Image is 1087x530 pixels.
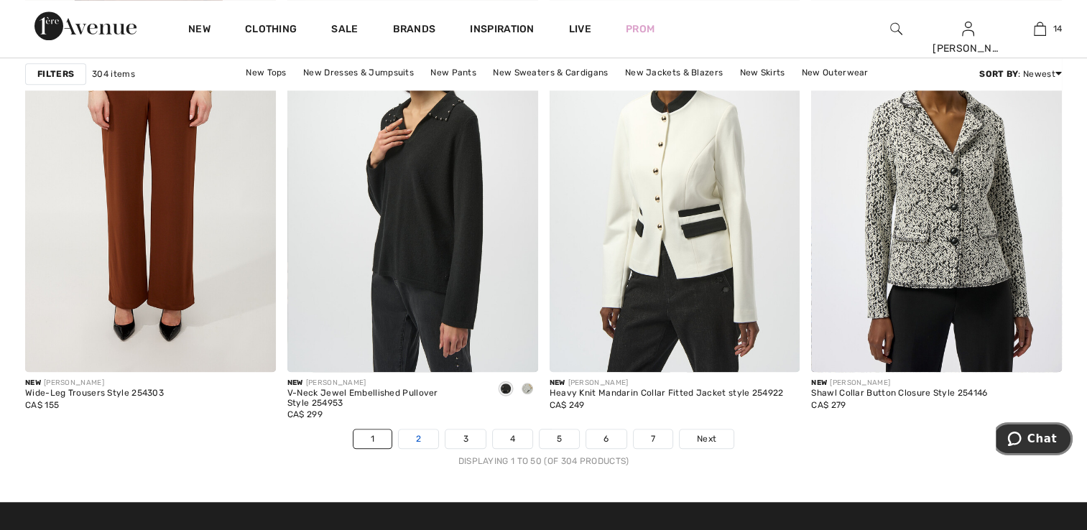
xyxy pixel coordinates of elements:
span: New [811,378,827,387]
span: CA$ 249 [550,400,585,410]
a: New Tops [239,63,293,82]
a: New Sweaters & Cardigans [486,63,615,82]
a: New [188,23,211,38]
span: New [287,378,303,387]
a: New Jackets & Blazers [618,63,730,82]
strong: Filters [37,68,74,80]
a: 6 [586,429,626,448]
a: 3 [445,429,485,448]
a: Next [680,429,734,448]
div: : Newest [979,68,1062,80]
div: [PERSON_NAME] [25,378,164,389]
div: V-Neck Jewel Embellished Pullover Style 254953 [287,389,484,409]
a: New Pants [423,63,484,82]
div: Light grey melange [517,378,538,401]
a: 1 [353,429,392,448]
span: New [550,378,565,387]
a: New Skirts [732,63,792,82]
iframe: Opens a widget where you can chat to one of our agents [996,422,1073,458]
span: Inspiration [470,23,534,38]
div: [PERSON_NAME] [287,378,484,389]
img: 1ère Avenue [34,11,137,40]
a: Prom [626,22,654,37]
a: 7 [634,429,672,448]
span: 14 [1053,22,1063,35]
a: 2 [399,429,438,448]
a: Live [569,22,591,37]
div: [PERSON_NAME] [550,378,784,389]
span: CA$ 299 [287,409,323,419]
div: [PERSON_NAME] [811,378,987,389]
strong: Sort By [979,69,1018,79]
span: 304 items [92,68,135,80]
a: Clothing [245,23,297,38]
a: New Dresses & Jumpsuits [296,63,421,82]
a: 14 [1004,20,1075,37]
a: Sign In [962,22,974,35]
div: [PERSON_NAME] [933,41,1003,56]
a: Brands [393,23,436,38]
a: Sale [331,23,358,38]
img: My Bag [1034,20,1046,37]
div: Wide-Leg Trousers Style 254303 [25,389,164,399]
span: CA$ 155 [25,400,59,410]
nav: Page navigation [25,429,1062,468]
span: Next [697,432,716,445]
a: 4 [493,429,532,448]
div: Displaying 1 to 50 (of 304 products) [25,455,1062,468]
span: CA$ 279 [811,400,846,410]
div: Shawl Collar Button Closure Style 254146 [811,389,987,399]
div: Black [495,378,517,401]
a: 5 [540,429,579,448]
img: search the website [890,20,902,37]
span: New [25,378,41,387]
a: New Outerwear [795,63,876,82]
img: My Info [962,20,974,37]
div: Heavy Knit Mandarin Collar Fitted Jacket style 254922 [550,389,784,399]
